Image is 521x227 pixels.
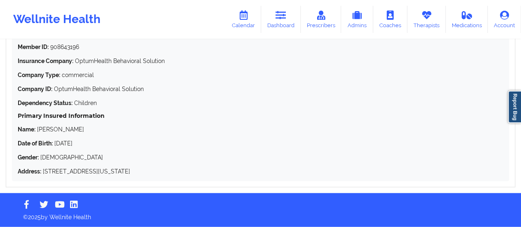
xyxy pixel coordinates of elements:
a: Coaches [373,6,407,33]
p: [STREET_ADDRESS][US_STATE] [18,167,503,176]
a: Dashboard [261,6,301,33]
p: [PERSON_NAME] [18,125,503,133]
a: Therapists [407,6,446,33]
p: Children [18,99,503,107]
strong: Address: [18,168,41,175]
h5: Primary Insured Information [18,112,503,119]
a: Report Bug [508,91,521,123]
a: Calendar [226,6,261,33]
strong: Date of Birth: [18,140,53,147]
strong: Insurance Company: [18,58,73,64]
p: commercial [18,71,503,79]
p: [DATE] [18,139,503,147]
a: Account [488,6,521,33]
p: OptumHealth Behavioral Solution [18,57,503,65]
a: Medications [446,6,488,33]
strong: Company ID: [18,86,52,92]
a: Admins [341,6,373,33]
strong: Gender: [18,154,39,161]
strong: Company Type: [18,72,60,78]
p: © 2025 by Wellnite Health [17,207,504,221]
strong: Member ID: [18,44,49,50]
strong: Name: [18,126,35,133]
p: OptumHealth Behavioral Solution [18,85,503,93]
strong: Dependency Status: [18,100,72,106]
p: 908643196 [18,43,503,51]
p: [DEMOGRAPHIC_DATA] [18,153,503,161]
a: Prescribers [301,6,341,33]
